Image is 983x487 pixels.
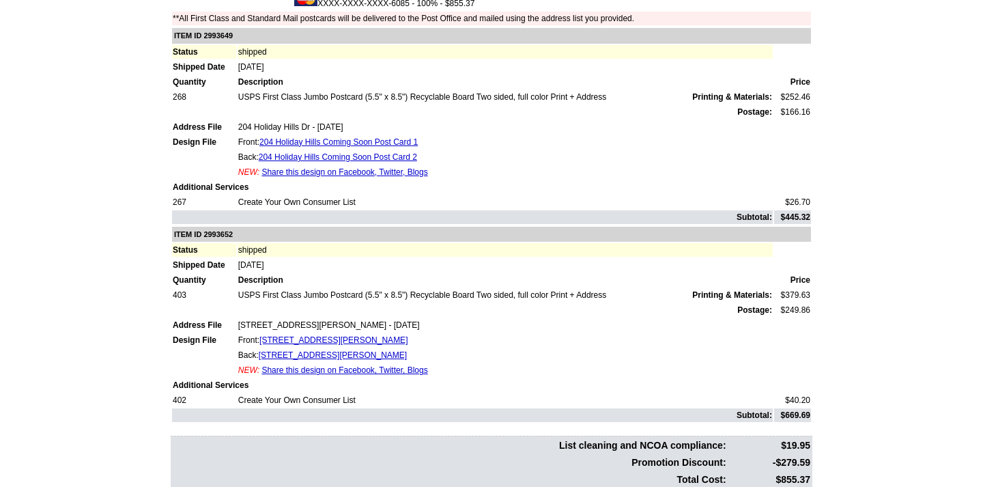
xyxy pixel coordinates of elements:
[238,45,773,59] td: shipped
[172,210,773,224] td: Subtotal:
[238,135,773,149] td: Front:
[172,45,236,59] td: Status
[238,393,773,407] td: Create Your Own Consumer List
[172,243,236,257] td: Status
[692,289,772,301] span: Printing & Materials:
[692,91,772,103] span: Printing & Materials:
[238,258,773,272] td: [DATE]
[172,60,236,74] td: Shipped Date
[172,393,236,407] td: 402
[172,318,236,332] td: Address File
[259,137,418,147] a: 204 Holiday Hills Coming Soon Post Card 1
[238,90,773,104] td: USPS First Class Jumbo Postcard (5.5" x 8.5") Recyclable Board Two sided, full color Print + Address
[172,408,773,422] td: Subtotal:
[774,90,811,104] td: $252.46
[238,273,773,287] td: Description
[238,75,773,89] td: Description
[172,180,811,194] td: Additional Services
[238,348,773,362] td: Back:
[261,365,427,375] a: Share this design on Facebook, Twitter, Blogs
[238,167,259,177] span: NEW:
[238,318,773,332] td: [STREET_ADDRESS][PERSON_NAME] - [DATE]
[774,105,811,119] td: $166.16
[172,378,811,392] td: Additional Services
[259,335,408,345] a: [STREET_ADDRESS][PERSON_NAME]
[172,12,811,25] td: **All First Class and Standard Mail postcards will be delivered to the Post Office and mailed usi...
[238,195,773,209] td: Create Your Own Consumer List
[172,438,727,454] td: List cleaning and NCOA compliance:
[172,333,236,347] td: Design File
[774,75,811,89] td: Price
[172,227,811,242] td: ITEM ID 2993652
[172,120,236,134] td: Address File
[238,60,773,74] td: [DATE]
[238,150,773,164] td: Back:
[261,167,427,177] a: Share this design on Facebook, Twitter, Blogs
[172,28,811,44] td: ITEM ID 2993649
[172,90,236,104] td: 268
[172,258,236,272] td: Shipped Date
[172,455,727,471] td: Promotion Discount:
[172,195,236,209] td: 267
[172,288,236,302] td: 403
[710,169,983,487] iframe: LiveChat chat widget
[238,243,773,257] td: shipped
[737,107,772,117] strong: Postage:
[238,365,259,375] span: NEW:
[238,288,773,302] td: USPS First Class Jumbo Postcard (5.5" x 8.5") Recyclable Board Two sided, full color Print + Address
[238,333,773,347] td: Front:
[259,152,417,162] a: 204 Holiday Hills Coming Soon Post Card 2
[259,350,407,360] a: [STREET_ADDRESS][PERSON_NAME]
[172,135,236,149] td: Design File
[172,273,236,287] td: Quantity
[172,75,236,89] td: Quantity
[238,120,773,134] td: 204 Holiday Hills Dr - [DATE]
